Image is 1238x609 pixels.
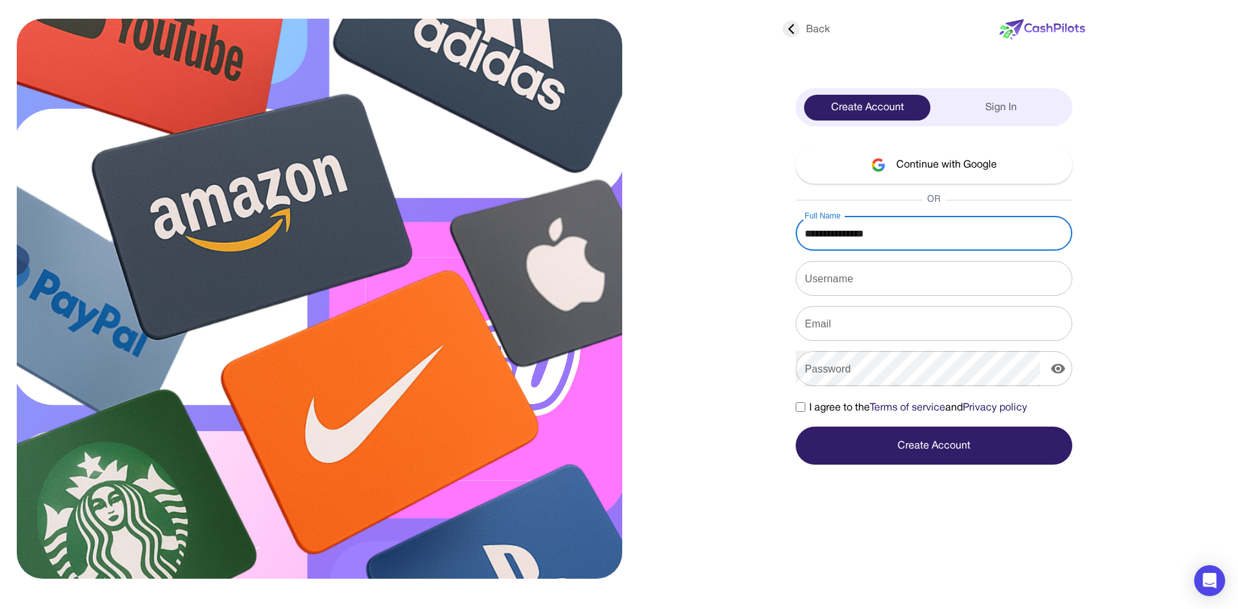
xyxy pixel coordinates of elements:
img: google-logo.svg [871,158,886,172]
a: Terms of service [870,403,945,412]
div: Sign In [938,95,1064,121]
label: Full Name [805,210,841,221]
button: display the password [1045,356,1071,382]
a: Privacy policy [963,403,1027,412]
div: Open Intercom Messenger [1194,565,1225,596]
img: new-logo.svg [999,19,1085,40]
span: OR [922,193,946,206]
span: I agree to the and [809,400,1027,416]
img: sign-up.svg [17,19,622,579]
button: Continue with Google [796,146,1072,184]
div: Back [783,22,830,37]
button: Create Account [796,427,1072,465]
input: I agree to theTerms of serviceandPrivacy policy [796,402,805,412]
div: Create Account [804,95,930,121]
